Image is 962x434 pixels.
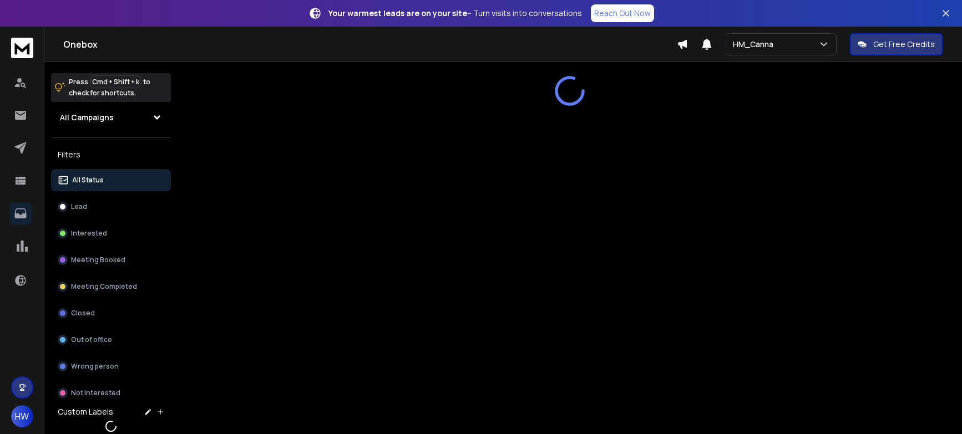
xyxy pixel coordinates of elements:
[850,33,943,55] button: Get Free Credits
[11,405,33,427] button: HW
[60,112,114,123] h1: All Campaigns
[51,355,171,377] button: Wrong person
[51,249,171,271] button: Meeting Booked
[51,275,171,298] button: Meeting Completed
[72,176,104,185] p: All Status
[594,8,651,19] p: Reach Out Now
[71,362,119,371] p: Wrong person
[11,38,33,58] img: logo
[873,39,935,50] p: Get Free Credits
[51,169,171,191] button: All Status
[71,309,95,318] p: Closed
[733,39,778,50] p: HM_Canna
[51,147,171,162] h3: Filters
[51,382,171,404] button: Not Interested
[69,76,150,99] p: Press to check for shortcuts.
[328,8,582,19] p: – Turn visits into conversations
[71,389,120,397] p: Not Interested
[63,38,677,51] h1: Onebox
[71,229,107,238] p: Interested
[71,335,112,344] p: Out of office
[71,256,125,264] p: Meeting Booked
[90,75,141,88] span: Cmd + Shift + k
[51,222,171,244] button: Interested
[51,196,171,218] button: Lead
[58,406,113,417] h3: Custom Labels
[51,302,171,324] button: Closed
[51,329,171,351] button: Out of office
[51,106,171,129] button: All Campaigns
[71,202,87,211] p: Lead
[591,4,654,22] a: Reach Out Now
[328,8,467,18] strong: Your warmest leads are on your site
[71,282,137,291] p: Meeting Completed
